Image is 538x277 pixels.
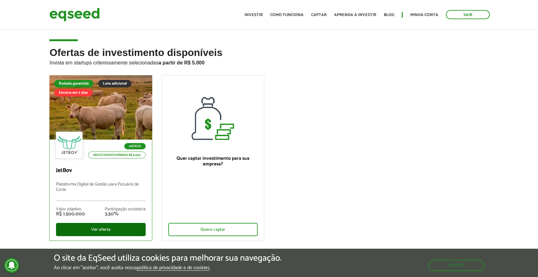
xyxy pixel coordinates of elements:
[56,212,85,217] div: R$ 1.500.000
[311,13,327,17] a: Captar
[158,60,205,65] strong: a partir de R$ 5.000
[54,265,282,271] p: Ao clicar em "aceitar", você aceita nossa .
[270,13,304,17] a: Como funciona
[168,223,258,236] div: Quero captar
[49,6,100,23] img: EqSeed
[428,260,484,271] button: Aceitar
[98,80,132,87] div: Lote adicional
[54,89,92,97] div: Encerra em 2 dias
[105,212,146,217] div: 3,50%
[384,13,394,17] a: Blog
[49,75,152,241] a: Rodada garantida Lote adicional Encerra em 2 dias Agtech Investimento mínimo: R$ 5.000 JetBov Pla...
[49,47,488,75] h2: Ofertas de investimento disponíveis
[334,13,376,17] a: Aprenda a investir
[54,253,282,263] h5: O site da EqSeed utiliza cookies para melhorar sua navegação.
[446,10,490,19] a: Sair
[54,80,93,87] div: Rodada garantida
[162,75,264,241] a: Quer captar investimento para sua empresa? Quero captar
[56,207,85,212] div: Valor objetivo
[244,13,263,17] a: Investir
[124,143,146,149] p: Agtech
[88,152,146,158] p: Investimento mínimo: R$ 5.000
[410,13,438,17] a: Minha conta
[168,156,258,167] p: Quer captar investimento para sua empresa?
[56,182,145,201] p: Plataforma Digital de Gestão para Pecuária de Corte
[56,167,145,174] p: JetBov
[56,223,145,236] div: Ver oferta
[105,207,146,212] div: Participação societária
[137,265,210,271] a: política de privacidade e de cookies
[49,58,488,66] p: Invista em startups criteriosamente selecionadas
